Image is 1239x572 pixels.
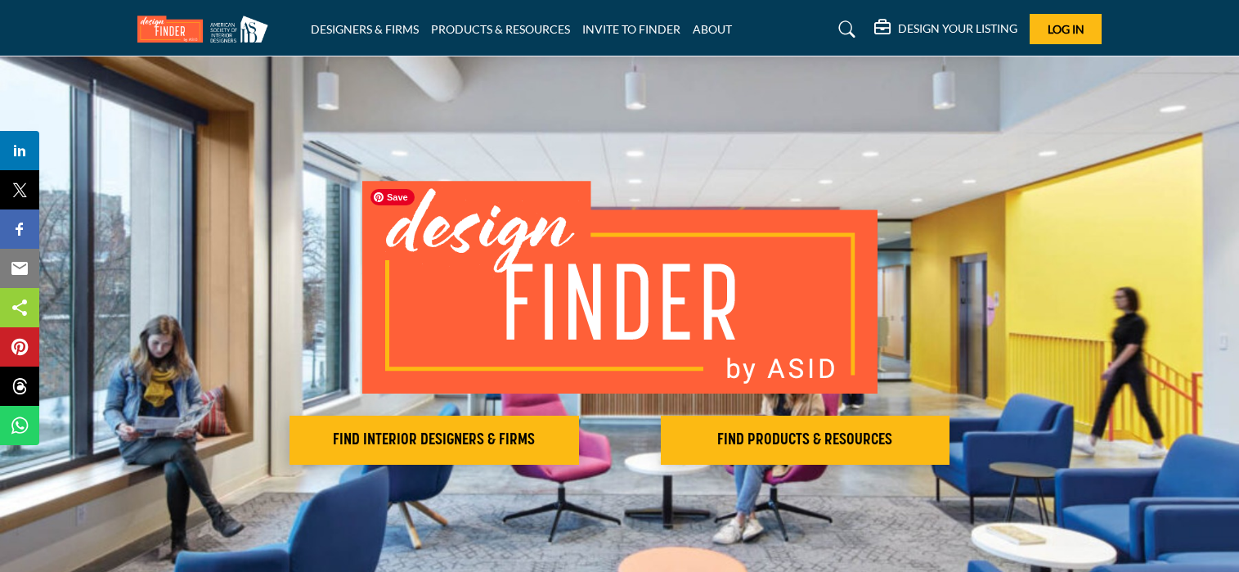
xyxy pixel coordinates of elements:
span: Log In [1048,22,1084,36]
a: ABOUT [693,22,732,36]
h5: DESIGN YOUR LISTING [898,21,1017,36]
button: FIND PRODUCTS & RESOURCES [661,416,950,465]
a: PRODUCTS & RESOURCES [431,22,570,36]
h2: FIND PRODUCTS & RESOURCES [666,430,945,450]
h2: FIND INTERIOR DESIGNERS & FIRMS [294,430,574,450]
a: DESIGNERS & FIRMS [311,22,419,36]
button: Log In [1030,14,1102,44]
span: Save [370,189,415,205]
a: Search [823,16,866,43]
img: image [362,181,878,394]
button: FIND INTERIOR DESIGNERS & FIRMS [290,416,579,465]
a: INVITE TO FINDER [582,22,680,36]
img: Site Logo [137,16,276,43]
div: DESIGN YOUR LISTING [874,20,1017,39]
